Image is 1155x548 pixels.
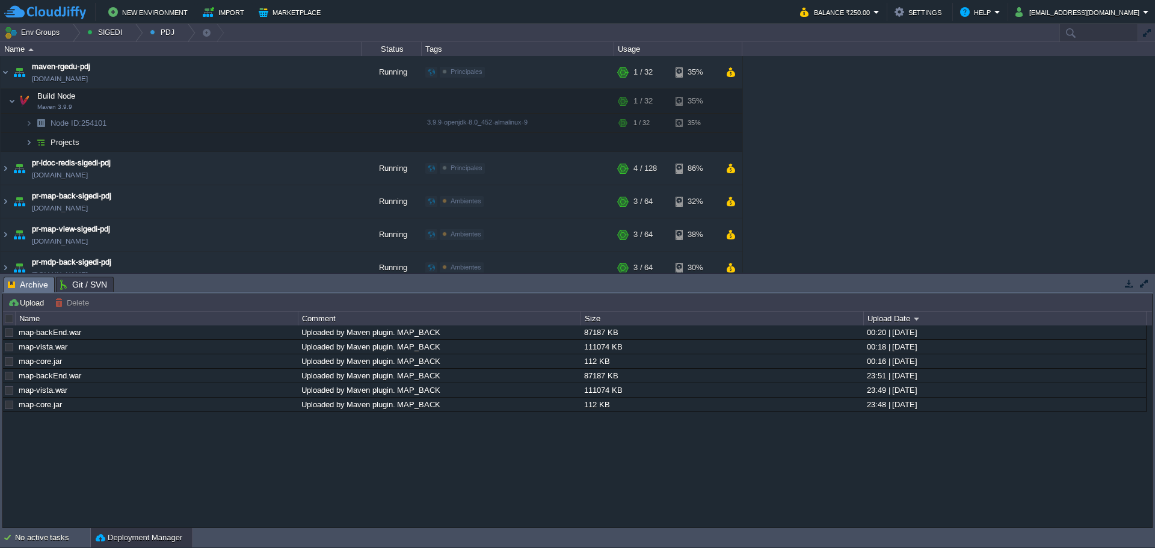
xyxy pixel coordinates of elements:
[8,297,48,308] button: Upload
[633,89,653,113] div: 1 / 32
[19,342,67,351] a: map-vista.war
[298,340,580,354] div: Uploaded by Maven plugin. MAP_BACK
[1,251,10,284] img: AMDAwAAAACH5BAEAAAAALAAAAAABAAEAAAICRAEAOw==
[49,118,108,128] a: Node ID:254101
[451,263,481,271] span: Ambientes
[362,251,422,284] div: Running
[581,398,863,411] div: 112 KB
[864,312,1146,325] div: Upload Date
[259,5,324,19] button: Marketplace
[49,137,81,147] a: Projects
[451,197,481,205] span: Ambientes
[32,190,111,202] a: pr-map-back-sigedi-pdj
[19,328,81,337] a: map-backEnd.war
[8,277,48,292] span: Archive
[633,251,653,284] div: 3 / 64
[676,218,715,251] div: 38%
[676,89,715,113] div: 35%
[15,528,90,547] div: No active tasks
[633,218,653,251] div: 3 / 64
[581,340,863,354] div: 111074 KB
[633,185,653,218] div: 3 / 64
[633,114,650,132] div: 1 / 32
[676,185,715,218] div: 32%
[11,185,28,218] img: AMDAwAAAACH5BAEAAAAALAAAAAABAAEAAAICRAEAOw==
[298,369,580,383] div: Uploaded by Maven plugin. MAP_BACK
[1,42,361,56] div: Name
[298,354,580,368] div: Uploaded by Maven plugin. MAP_BACK
[28,48,34,51] img: AMDAwAAAACH5BAEAAAAALAAAAAABAAEAAAICRAEAOw==
[298,383,580,397] div: Uploaded by Maven plugin. MAP_BACK
[16,312,298,325] div: Name
[32,114,49,132] img: AMDAwAAAACH5BAEAAAAALAAAAAABAAEAAAICRAEAOw==
[451,164,482,171] span: Principales
[1,56,10,88] img: AMDAwAAAACH5BAEAAAAALAAAAAABAAEAAAICRAEAOw==
[427,119,528,126] span: 3.9.9-openjdk-8.0_452-almalinux-9
[32,235,88,247] a: [DOMAIN_NAME]
[581,369,863,383] div: 87187 KB
[676,152,715,185] div: 86%
[582,312,863,325] div: Size
[25,133,32,152] img: AMDAwAAAACH5BAEAAAAALAAAAAABAAEAAAICRAEAOw==
[1,185,10,218] img: AMDAwAAAACH5BAEAAAAALAAAAAABAAEAAAICRAEAOw==
[32,223,110,235] a: pr-map-view-sigedi-pdj
[203,5,248,19] button: Import
[362,42,421,56] div: Status
[864,398,1145,411] div: 23:48 | [DATE]
[298,398,580,411] div: Uploaded by Maven plugin. MAP_BACK
[51,119,81,128] span: Node ID:
[4,5,86,20] img: CloudJiffy
[800,5,873,19] button: Balance ₹250.00
[32,202,88,214] a: [DOMAIN_NAME]
[11,152,28,185] img: AMDAwAAAACH5BAEAAAAALAAAAAABAAEAAAICRAEAOw==
[11,56,28,88] img: AMDAwAAAACH5BAEAAAAALAAAAAABAAEAAAICRAEAOw==
[299,312,581,325] div: Comment
[150,24,179,41] button: PDJ
[19,357,62,366] a: map-core.jar
[32,169,88,181] a: [DOMAIN_NAME]
[581,354,863,368] div: 112 KB
[11,251,28,284] img: AMDAwAAAACH5BAEAAAAALAAAAAABAAEAAAICRAEAOw==
[451,230,481,238] span: Ambientes
[451,68,482,75] span: Principales
[36,91,77,100] a: Build NodeMaven 3.9.9
[32,73,88,85] span: [DOMAIN_NAME]
[96,532,182,544] button: Deployment Manager
[11,218,28,251] img: AMDAwAAAACH5BAEAAAAALAAAAAABAAEAAAICRAEAOw==
[864,369,1145,383] div: 23:51 | [DATE]
[32,268,88,280] a: [DOMAIN_NAME]
[633,152,657,185] div: 4 / 128
[960,5,994,19] button: Help
[19,386,67,395] a: map-vista.war
[32,256,111,268] span: pr-mdp-back-sigedi-pdj
[8,89,16,113] img: AMDAwAAAACH5BAEAAAAALAAAAAABAAEAAAICRAEAOw==
[1015,5,1143,19] button: [EMAIL_ADDRESS][DOMAIN_NAME]
[1,152,10,185] img: AMDAwAAAACH5BAEAAAAALAAAAAABAAEAAAICRAEAOw==
[32,157,111,169] a: pr-ldoc-redis-sigedi-pdj
[19,371,81,380] a: map-backEnd.war
[676,251,715,284] div: 30%
[1104,500,1143,536] iframe: chat widget
[4,24,64,41] button: Env Groups
[362,152,422,185] div: Running
[32,61,90,73] a: maven-rgedu-pdj
[362,218,422,251] div: Running
[864,340,1145,354] div: 00:18 | [DATE]
[864,354,1145,368] div: 00:16 | [DATE]
[615,42,742,56] div: Usage
[895,5,945,19] button: Settings
[864,383,1145,397] div: 23:49 | [DATE]
[36,91,77,101] span: Build Node
[633,56,653,88] div: 1 / 32
[60,277,107,292] span: Git / SVN
[16,89,33,113] img: AMDAwAAAACH5BAEAAAAALAAAAAABAAEAAAICRAEAOw==
[32,133,49,152] img: AMDAwAAAACH5BAEAAAAALAAAAAABAAEAAAICRAEAOw==
[422,42,614,56] div: Tags
[108,5,191,19] button: New Environment
[362,56,422,88] div: Running
[1,218,10,251] img: AMDAwAAAACH5BAEAAAAALAAAAAABAAEAAAICRAEAOw==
